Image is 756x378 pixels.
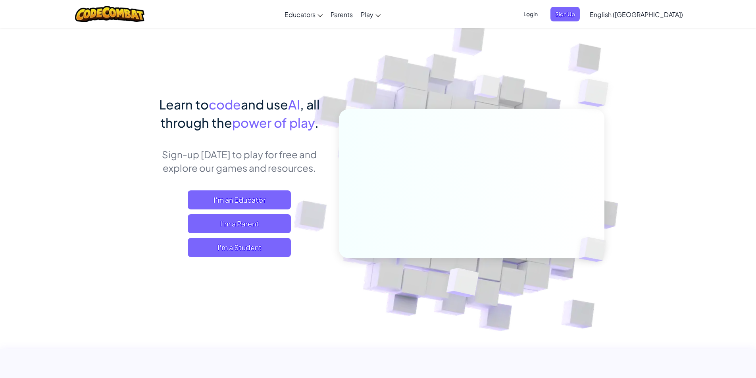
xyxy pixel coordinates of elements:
[550,7,580,21] button: Sign Up
[159,96,209,112] span: Learn to
[209,96,241,112] span: code
[188,190,291,209] a: I'm an Educator
[232,115,315,130] span: power of play
[361,10,373,19] span: Play
[562,59,631,127] img: Overlap cubes
[427,251,498,317] img: Overlap cubes
[590,10,683,19] span: English ([GEOGRAPHIC_DATA])
[241,96,288,112] span: and use
[327,4,357,25] a: Parents
[152,148,327,175] p: Sign-up [DATE] to play for free and explore our games and resources.
[75,6,144,22] img: CodeCombat logo
[281,4,327,25] a: Educators
[285,10,315,19] span: Educators
[519,7,542,21] button: Login
[586,4,687,25] a: English ([GEOGRAPHIC_DATA])
[288,96,300,112] span: AI
[565,221,625,278] img: Overlap cubes
[315,115,319,130] span: .
[459,59,516,118] img: Overlap cubes
[357,4,385,25] a: Play
[188,214,291,233] a: I'm a Parent
[188,238,291,257] button: I'm a Student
